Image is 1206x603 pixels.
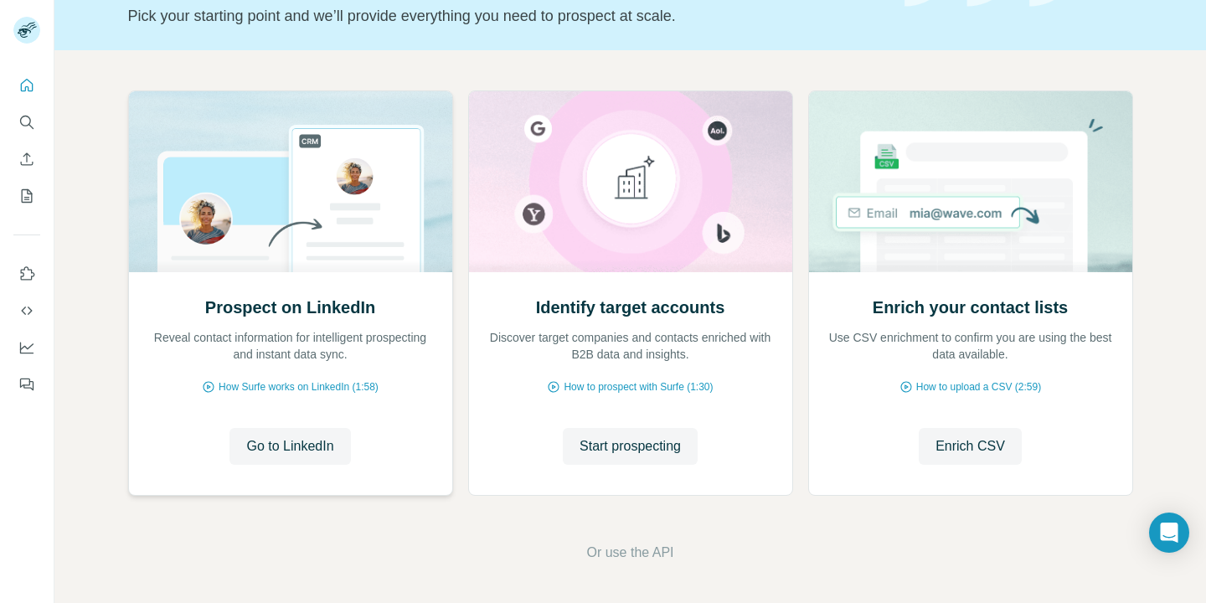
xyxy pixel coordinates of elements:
span: How to prospect with Surfe (1:30) [564,379,713,394]
button: My lists [13,181,40,211]
p: Use CSV enrichment to confirm you are using the best data available. [826,329,1116,363]
h2: Enrich your contact lists [873,296,1068,319]
button: Enrich CSV [919,428,1022,465]
span: How Surfe works on LinkedIn (1:58) [219,379,379,394]
button: Or use the API [586,543,673,563]
span: Go to LinkedIn [246,436,333,456]
button: Quick start [13,70,40,100]
button: Search [13,107,40,137]
button: Use Surfe on LinkedIn [13,259,40,289]
img: Prospect on LinkedIn [128,91,453,272]
button: Go to LinkedIn [229,428,350,465]
button: Start prospecting [563,428,698,465]
p: Discover target companies and contacts enriched with B2B data and insights. [486,329,776,363]
button: Feedback [13,369,40,399]
p: Pick your starting point and we’ll provide everything you need to prospect at scale. [128,4,884,28]
h2: Identify target accounts [536,296,725,319]
span: How to upload a CSV (2:59) [916,379,1041,394]
button: Dashboard [13,332,40,363]
button: Enrich CSV [13,144,40,174]
span: Start prospecting [580,436,681,456]
button: Use Surfe API [13,296,40,326]
h2: Prospect on LinkedIn [205,296,375,319]
p: Reveal contact information for intelligent prospecting and instant data sync. [146,329,435,363]
img: Identify target accounts [468,91,793,272]
img: Enrich your contact lists [808,91,1133,272]
div: Open Intercom Messenger [1149,513,1189,553]
span: Enrich CSV [935,436,1005,456]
